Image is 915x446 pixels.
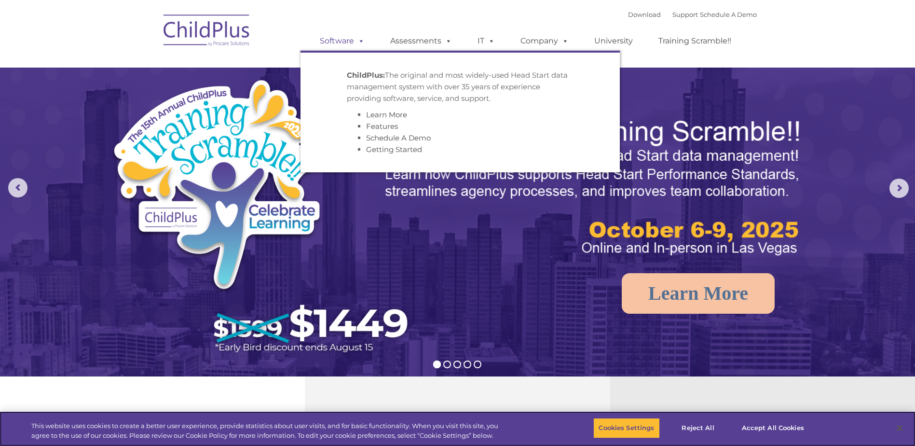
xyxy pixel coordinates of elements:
[310,31,374,51] a: Software
[672,11,698,18] a: Support
[31,421,503,440] div: This website uses cookies to create a better user experience, provide statistics about user visit...
[737,418,809,438] button: Accept All Cookies
[511,31,578,51] a: Company
[622,273,775,314] a: Learn More
[668,418,728,438] button: Reject All
[134,103,175,111] span: Phone number
[700,11,757,18] a: Schedule A Demo
[649,31,741,51] a: Training Scramble!!
[347,70,574,104] p: The original and most widely-used Head Start data management system with over 35 years of experie...
[366,145,422,154] a: Getting Started
[134,64,164,71] span: Last name
[889,418,910,439] button: Close
[628,11,661,18] a: Download
[366,122,398,131] a: Features
[159,8,255,56] img: ChildPlus by Procare Solutions
[468,31,505,51] a: IT
[628,11,757,18] font: |
[593,418,659,438] button: Cookies Settings
[366,133,431,142] a: Schedule A Demo
[381,31,462,51] a: Assessments
[366,110,407,119] a: Learn More
[585,31,642,51] a: University
[347,70,385,80] strong: ChildPlus:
